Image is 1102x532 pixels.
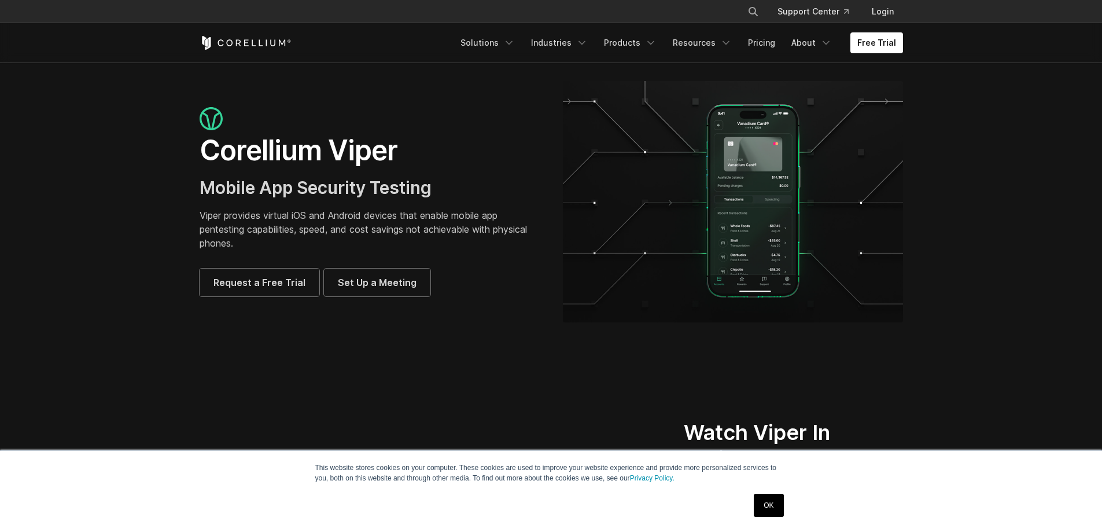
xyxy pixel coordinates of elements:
[563,81,903,322] img: viper_hero
[200,269,319,296] a: Request a Free Trial
[850,32,903,53] a: Free Trial
[684,420,859,472] h2: Watch Viper In Action
[743,1,764,22] button: Search
[200,107,223,131] img: viper_icon_large
[200,36,292,50] a: Corellium Home
[768,1,858,22] a: Support Center
[597,32,664,53] a: Products
[863,1,903,22] a: Login
[741,32,782,53] a: Pricing
[200,133,540,168] h1: Corellium Viper
[666,32,739,53] a: Resources
[315,463,787,483] p: This website stores cookies on your computer. These cookies are used to improve your website expe...
[200,177,432,198] span: Mobile App Security Testing
[754,494,783,517] a: OK
[630,474,675,482] a: Privacy Policy.
[324,269,430,296] a: Set Up a Meeting
[734,1,903,22] div: Navigation Menu
[338,276,417,289] span: Set Up a Meeting
[784,32,839,53] a: About
[454,32,903,53] div: Navigation Menu
[454,32,522,53] a: Solutions
[200,208,540,250] p: Viper provides virtual iOS and Android devices that enable mobile app pentesting capabilities, sp...
[524,32,595,53] a: Industries
[213,276,305,289] span: Request a Free Trial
